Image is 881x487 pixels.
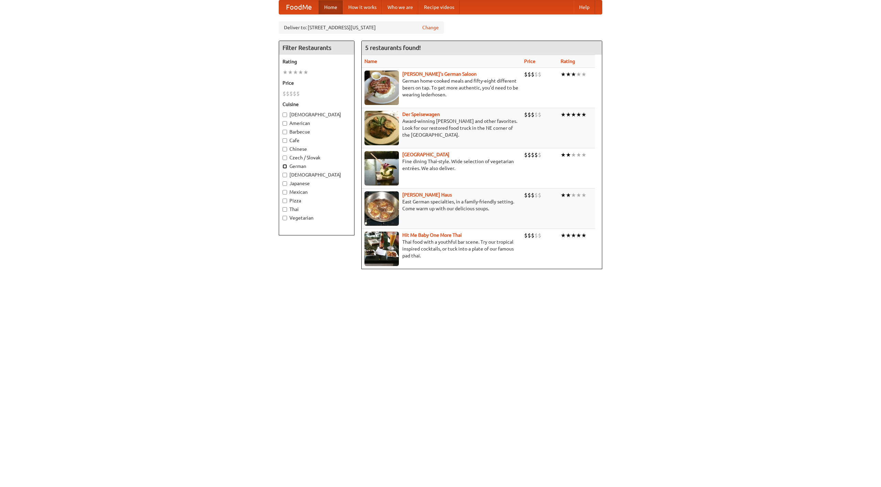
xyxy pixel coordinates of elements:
p: Fine dining Thai-style. Wide selection of vegetarian entrées. We also deliver. [364,158,519,172]
li: $ [538,232,541,239]
a: Change [422,24,439,31]
li: ★ [283,68,288,76]
li: $ [528,151,531,159]
h4: Filter Restaurants [279,41,354,55]
p: German home-cooked meals and fifty-eight different beers on tap. To get more authentic, you'd nee... [364,77,519,98]
li: $ [524,111,528,118]
li: ★ [561,151,566,159]
li: ★ [581,151,586,159]
li: ★ [298,68,303,76]
a: [PERSON_NAME]'s German Saloon [402,71,477,77]
input: [DEMOGRAPHIC_DATA] [283,173,287,177]
a: Hit Me Baby One More Thai [402,232,462,238]
a: [PERSON_NAME] Haus [402,192,452,198]
li: $ [283,90,286,97]
li: $ [531,71,534,78]
li: ★ [566,71,571,78]
img: satay.jpg [364,151,399,186]
div: Deliver to: [STREET_ADDRESS][US_STATE] [279,21,444,34]
input: German [283,164,287,169]
img: babythai.jpg [364,232,399,266]
input: Thai [283,207,287,212]
li: $ [293,90,296,97]
input: Pizza [283,199,287,203]
input: Cafe [283,138,287,143]
ng-pluralize: 5 restaurants found! [365,44,421,51]
label: Cafe [283,137,351,144]
label: Thai [283,206,351,213]
a: Der Speisewagen [402,112,440,117]
label: American [283,120,351,127]
li: ★ [576,191,581,199]
li: ★ [561,191,566,199]
li: $ [534,71,538,78]
li: $ [524,71,528,78]
li: ★ [576,232,581,239]
li: $ [528,71,531,78]
a: Who we are [382,0,418,14]
img: speisewagen.jpg [364,111,399,145]
li: ★ [571,232,576,239]
li: $ [528,232,531,239]
li: ★ [571,71,576,78]
label: German [283,163,351,170]
label: Chinese [283,146,351,152]
a: Recipe videos [418,0,460,14]
h5: Cuisine [283,101,351,108]
li: ★ [561,111,566,118]
li: $ [524,232,528,239]
input: Mexican [283,190,287,194]
input: Chinese [283,147,287,151]
a: Rating [561,59,575,64]
a: [GEOGRAPHIC_DATA] [402,152,449,157]
p: Award-winning [PERSON_NAME] and other favorites. Look for our restored food truck in the NE corne... [364,118,519,138]
p: Thai food with a youthful bar scene. Try our tropical inspired cocktails, or tuck into a plate of... [364,239,519,259]
label: Czech / Slovak [283,154,351,161]
li: ★ [571,151,576,159]
li: $ [531,111,534,118]
li: ★ [571,191,576,199]
li: ★ [576,71,581,78]
a: Name [364,59,377,64]
input: Vegetarian [283,216,287,220]
li: $ [531,191,534,199]
label: Mexican [283,189,351,195]
li: $ [534,111,538,118]
li: $ [538,191,541,199]
input: [DEMOGRAPHIC_DATA] [283,113,287,117]
li: $ [534,232,538,239]
label: Vegetarian [283,214,351,221]
li: $ [531,232,534,239]
h5: Rating [283,58,351,65]
li: ★ [566,191,571,199]
li: $ [538,71,541,78]
li: ★ [581,232,586,239]
li: $ [534,191,538,199]
input: Barbecue [283,130,287,134]
li: $ [528,111,531,118]
li: ★ [581,111,586,118]
li: $ [289,90,293,97]
li: ★ [576,111,581,118]
h5: Price [283,80,351,86]
li: ★ [566,151,571,159]
img: kohlhaus.jpg [364,191,399,226]
li: $ [534,151,538,159]
li: ★ [566,232,571,239]
li: ★ [566,111,571,118]
li: ★ [288,68,293,76]
a: How it works [343,0,382,14]
li: ★ [571,111,576,118]
li: $ [296,90,300,97]
p: East German specialties, in a family-friendly setting. Come warm up with our delicious soups. [364,198,519,212]
img: esthers.jpg [364,71,399,105]
input: American [283,121,287,126]
label: Japanese [283,180,351,187]
li: ★ [581,71,586,78]
a: Price [524,59,535,64]
li: $ [524,151,528,159]
li: $ [528,191,531,199]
